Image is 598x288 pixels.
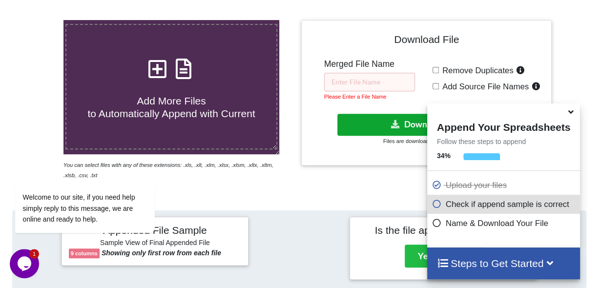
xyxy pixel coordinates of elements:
input: Enter File Name [324,73,415,91]
span: Welcome to our site, if you need help simply reply to this message, we are online and ready to help. [13,98,125,127]
span: Add Source File Names [439,82,529,91]
p: Upload your files [432,179,577,191]
button: Download File [337,114,514,136]
iframe: chat widget [10,249,41,278]
span: Remove Duplicates [439,66,514,75]
b: Showing only first row from each file [102,249,221,257]
small: Please Enter a File Name [324,94,386,100]
small: Files are downloaded in .xlsx format [383,138,470,144]
p: Check if append sample is correct [432,198,577,210]
b: 9 columns [71,250,98,256]
b: 34 % [437,152,451,160]
h4: Is the file appended correctly? [357,224,530,236]
span: Add More Files to Automatically Append with Current [87,95,255,119]
p: Follow these steps to append [427,137,580,146]
iframe: chat widget [10,96,186,244]
p: Name & Download Your File [432,217,577,229]
h4: Download File [309,27,544,55]
button: Yes [405,245,445,267]
h4: Append Your Spreadsheets [427,119,580,133]
h4: Steps to Get Started [437,257,570,269]
h5: Merged File Name [324,59,415,69]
